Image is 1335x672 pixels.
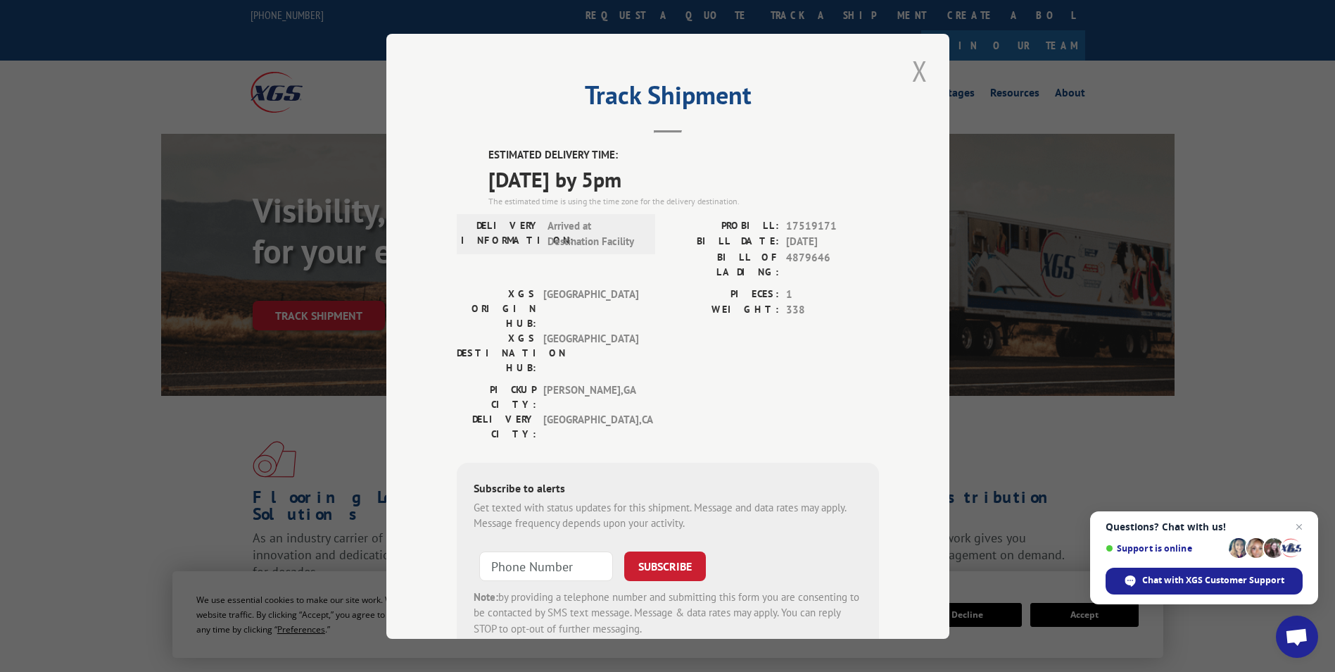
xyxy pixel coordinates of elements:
[1142,574,1284,587] span: Chat with XGS Customer Support
[457,286,536,330] label: XGS ORIGIN HUB:
[543,382,638,411] span: [PERSON_NAME] , GA
[474,479,862,499] div: Subscribe to alerts
[786,249,879,279] span: 4879646
[474,499,862,531] div: Get texted with status updates for this shipment. Message and data rates may apply. Message frequ...
[1106,521,1303,533] span: Questions? Chat with us!
[786,234,879,250] span: [DATE]
[624,551,706,580] button: SUBSCRIBE
[1106,568,1303,595] span: Chat with XGS Customer Support
[457,330,536,375] label: XGS DESTINATION HUB:
[457,382,536,411] label: PICKUP CITY:
[457,411,536,441] label: DELIVERY CITY:
[488,163,879,194] span: [DATE] by 5pm
[668,218,779,234] label: PROBILL:
[1276,616,1318,658] a: Open chat
[543,286,638,330] span: [GEOGRAPHIC_DATA]
[786,286,879,302] span: 1
[668,302,779,318] label: WEIGHT:
[668,286,779,302] label: PIECES:
[786,302,879,318] span: 338
[668,234,779,250] label: BILL DATE:
[474,589,862,637] div: by providing a telephone number and submitting this form you are consenting to be contacted by SM...
[479,551,613,580] input: Phone Number
[908,51,932,90] button: Close modal
[457,85,879,112] h2: Track Shipment
[786,218,879,234] span: 17519171
[543,411,638,441] span: [GEOGRAPHIC_DATA] , CA
[474,590,498,603] strong: Note:
[548,218,643,249] span: Arrived at Destination Facility
[543,330,638,375] span: [GEOGRAPHIC_DATA]
[461,218,540,249] label: DELIVERY INFORMATION:
[488,194,879,207] div: The estimated time is using the time zone for the delivery destination.
[488,147,879,163] label: ESTIMATED DELIVERY TIME:
[668,249,779,279] label: BILL OF LADING:
[1106,543,1224,554] span: Support is online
